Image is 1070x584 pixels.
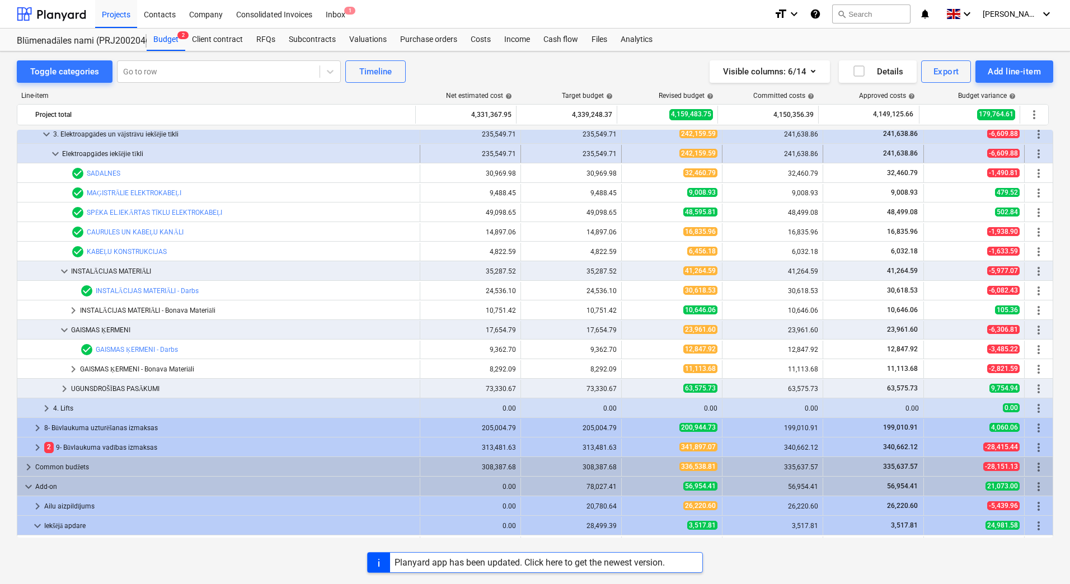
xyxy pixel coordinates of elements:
[839,60,917,83] button: Details
[71,186,85,200] span: Line-item has 1 RFQs
[87,169,120,177] a: SADALNES
[687,247,717,256] span: 6,456.18
[882,463,919,470] span: 335,637.57
[425,307,516,314] div: 10,751.42
[525,483,617,491] div: 78,027.41
[53,399,415,417] div: 4. Lifts
[1032,480,1045,493] span: More actions
[727,189,818,197] div: 9,008.93
[525,522,617,530] div: 28,499.39
[62,145,415,163] div: Elektroapgādes iekšējie tīkli
[425,483,516,491] div: 0.00
[1032,460,1045,474] span: More actions
[44,439,415,456] div: 9- Būvlaukuma vadības izmaksas
[147,29,185,51] a: Budget2
[1027,108,1041,121] span: More actions
[727,385,818,393] div: 63,575.73
[96,346,178,354] a: GAISMAS ĶERMENI - Darbs
[987,129,1020,138] span: -6,609.88
[345,60,406,83] button: Timeline
[906,93,915,100] span: help
[1032,284,1045,298] span: More actions
[987,168,1020,177] span: -1,490.81
[80,302,415,319] div: INSTALĀCIJAS MATERIĀLI - Bonava Materiāli
[727,522,818,530] div: 3,517.81
[987,325,1020,334] span: -6,306.81
[687,521,717,530] span: 3,517.81
[985,482,1020,491] span: 21,073.00
[1032,147,1045,161] span: More actions
[882,130,919,138] span: 241,638.86
[425,346,516,354] div: 9,362.70
[1032,128,1045,141] span: More actions
[614,29,659,51] a: Analytics
[987,247,1020,256] span: -1,633.59
[525,169,617,177] div: 30,969.98
[1032,323,1045,337] span: More actions
[1032,362,1045,376] span: More actions
[683,266,717,275] span: 41,264.59
[604,93,613,100] span: help
[1032,343,1045,356] span: More actions
[1032,304,1045,317] span: More actions
[1032,402,1045,415] span: More actions
[987,149,1020,158] span: -6,609.88
[683,384,717,393] span: 63,575.73
[727,483,818,491] div: 56,954.41
[987,345,1020,354] span: -3,485.22
[87,189,181,197] a: MAĢISTRĀLIE ELEKTROKABEĻI
[727,365,818,373] div: 11,113.68
[67,362,80,376] span: keyboard_arrow_right
[886,208,919,216] span: 48,499.08
[498,29,537,51] a: Income
[80,360,415,378] div: GAISMAS ĶERMENI - Bonava Materiāli
[537,29,585,51] a: Cash flow
[679,442,717,451] span: 341,897.07
[425,267,516,275] div: 35,287.52
[983,442,1020,451] span: -28,415.44
[723,64,816,79] div: Visible columns : 6/14
[35,106,411,124] div: Project total
[80,343,93,356] span: Line-item has 1 RFQs
[890,189,919,196] span: 9,008.93
[683,364,717,373] span: 11,113.68
[722,106,814,124] div: 4,150,356.39
[852,64,903,79] div: Details
[177,31,189,39] span: 2
[71,206,85,219] span: Line-item has 1 RFQs
[687,188,717,197] span: 9,008.93
[71,245,85,258] span: Line-item has 1 RFQs
[886,169,919,177] span: 32,460.79
[727,287,818,295] div: 30,618.53
[425,463,516,471] div: 308,387.68
[425,228,516,236] div: 14,897.06
[933,64,959,79] div: Export
[425,130,516,138] div: 235,549.71
[425,248,516,256] div: 4,822.59
[727,424,818,432] div: 199,010.91
[525,267,617,275] div: 35,287.52
[31,441,44,454] span: keyboard_arrow_right
[1032,500,1045,513] span: More actions
[683,482,717,491] span: 56,954.41
[58,265,71,278] span: keyboard_arrow_down
[425,522,516,530] div: 0.00
[525,130,617,138] div: 235,549.71
[837,10,846,18] span: search
[1032,206,1045,219] span: More actions
[395,557,665,568] div: Planyard app has been updated. Click here to get the newest version.
[44,517,415,535] div: Iekšējā apdare
[425,444,516,451] div: 313,481.63
[525,189,617,197] div: 9,488.45
[185,29,250,51] div: Client contract
[810,7,821,21] i: Knowledge base
[727,404,818,412] div: 0.00
[359,64,392,79] div: Timeline
[425,424,516,432] div: 205,004.79
[425,287,516,295] div: 24,536.10
[683,345,717,354] span: 12,847.92
[525,365,617,373] div: 8,292.09
[985,521,1020,530] span: 24,981.58
[727,248,818,256] div: 6,032.18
